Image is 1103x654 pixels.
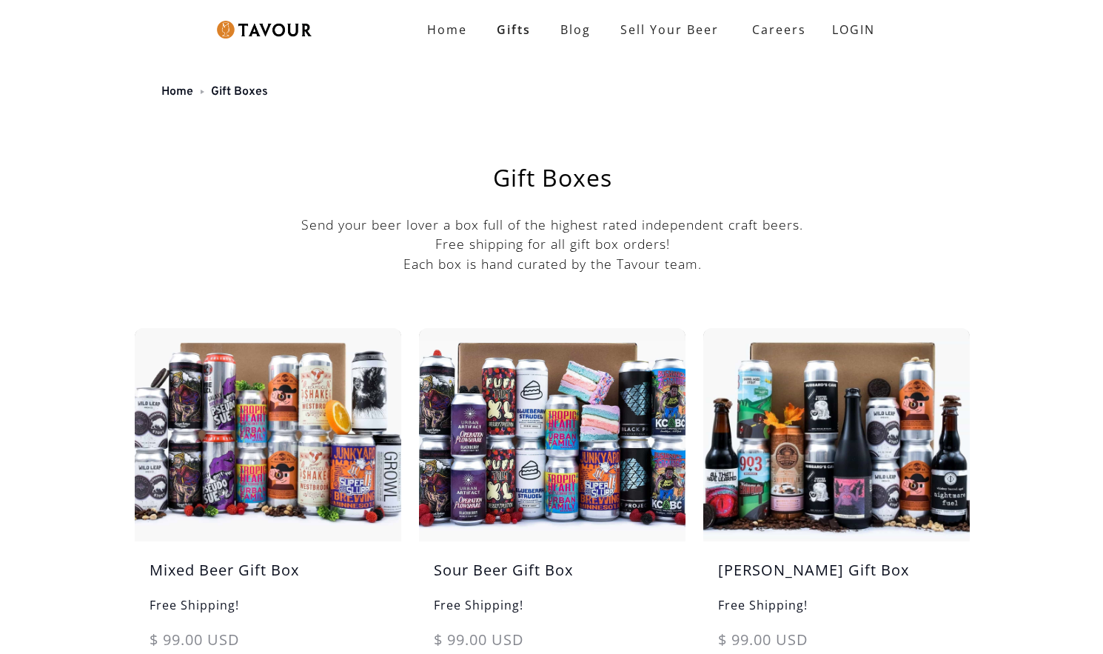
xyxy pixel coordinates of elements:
a: Home [412,15,482,44]
a: LOGIN [817,15,890,44]
p: Send your beer lover a box full of the highest rated independent craft beers. Free shipping for a... [135,215,970,273]
h6: Free Shipping! [703,596,970,629]
h5: [PERSON_NAME] Gift Box [703,559,970,596]
a: Careers [734,9,817,50]
a: Gifts [482,15,546,44]
h1: Gift Boxes [172,166,933,190]
a: Home [161,84,193,99]
a: Sell Your Beer [606,15,734,44]
h6: Free Shipping! [135,596,401,629]
h6: Free Shipping! [419,596,685,629]
strong: Home [427,21,467,38]
h5: Mixed Beer Gift Box [135,559,401,596]
strong: Careers [752,15,806,44]
a: Blog [546,15,606,44]
a: Gift Boxes [211,84,268,99]
h5: Sour Beer Gift Box [419,559,685,596]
